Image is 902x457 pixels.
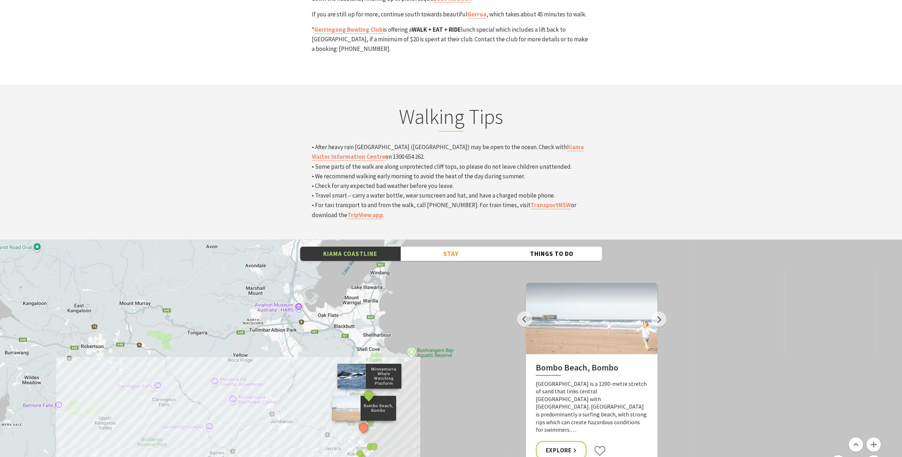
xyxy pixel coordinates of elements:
h2: Bombo Beach, Bombo [536,363,647,375]
button: See detail about Minnamurra Whale Watching Platform [362,389,375,402]
strong: WALK + EAT + RIDE [412,26,461,33]
button: Stay [401,247,501,261]
a: Gerroa [468,10,486,19]
button: Things To Do [501,247,602,261]
button: Move up [849,437,863,452]
button: See detail about Kiama Blowhole [369,442,378,451]
p: If you are still up for more, continue south towards beautiful , which takes about 45 minutes to ... [312,10,591,19]
button: Previous [517,311,532,327]
button: Zoom in [866,437,881,452]
p: Minnamurra Whale Watching Platform [366,366,401,387]
a: Gerringong Bowling Club [314,26,383,34]
p: [GEOGRAPHIC_DATA] is a 1200-metre stretch of sand that links central [GEOGRAPHIC_DATA] with [GEOG... [536,380,647,434]
p: • After heavy rain [GEOGRAPHIC_DATA] ([GEOGRAPHIC_DATA]) may be open to the ocean. Check with on ... [312,142,591,220]
a: TransportNSW [530,201,571,209]
button: Kiama Coastline [300,247,401,261]
button: Next [651,311,666,327]
button: See detail about Bombo Beach, Bombo [357,420,370,434]
h2: Walking Tips [312,104,591,132]
button: Click to favourite Bombo Beach, Bombo [594,446,606,456]
p: Bombo Beach, Bombo [360,402,396,414]
a: TripView app [347,211,383,219]
button: See detail about Bombo Headland [365,416,375,426]
p: * is offering a lunch special which includes a lift back to [GEOGRAPHIC_DATA], if a minimum of $2... [312,25,591,54]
